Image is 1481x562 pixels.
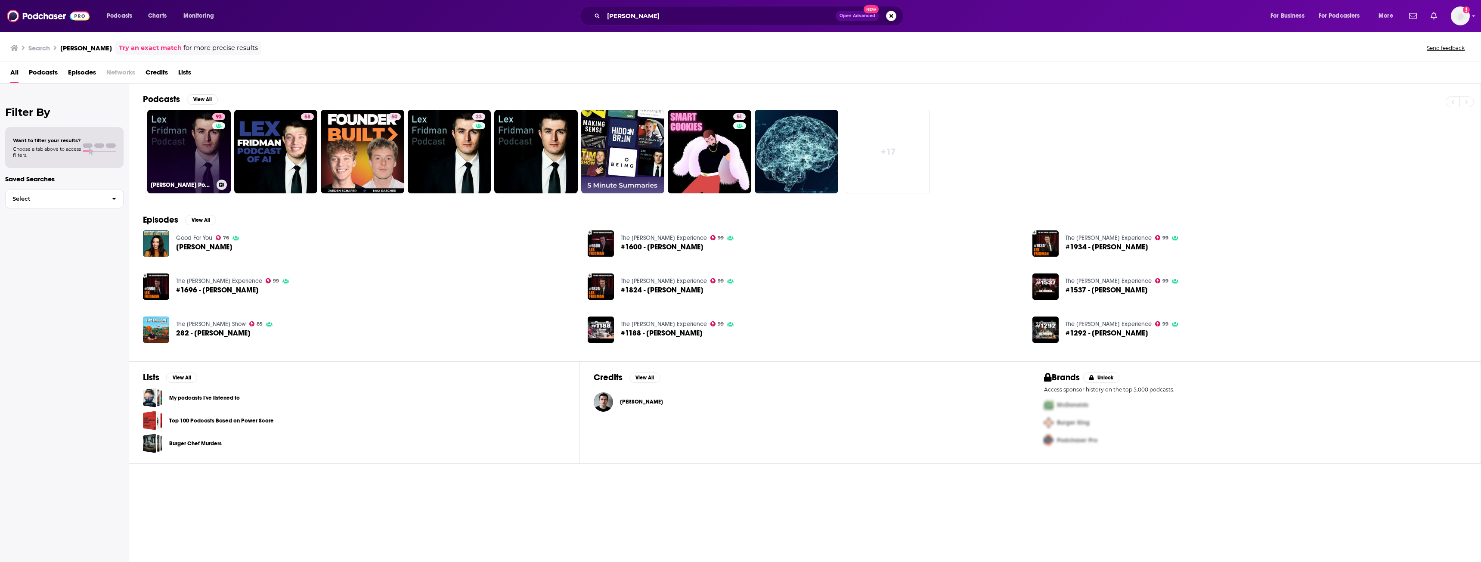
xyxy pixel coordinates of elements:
[1066,320,1152,328] a: The Joe Rogan Experience
[143,372,159,383] h2: Lists
[1057,437,1097,444] span: Podchaser Pro
[304,113,310,121] span: 58
[621,234,707,242] a: The Joe Rogan Experience
[1373,9,1404,23] button: open menu
[710,321,724,326] a: 99
[5,175,124,183] p: Saved Searches
[1451,6,1470,25] button: Show profile menu
[60,44,112,52] h3: [PERSON_NAME]
[1162,236,1168,240] span: 99
[1451,6,1470,25] img: User Profile
[621,286,703,294] span: #1824 - [PERSON_NAME]
[620,398,663,405] a: Lex Fridman
[178,65,191,83] a: Lists
[408,110,491,193] a: 33
[1066,243,1148,251] a: #1934 - Lex Fridman
[234,110,318,193] a: 58
[5,189,124,208] button: Select
[620,398,663,405] span: [PERSON_NAME]
[143,434,162,453] a: Burger Chef Murders
[321,110,404,193] a: 50
[257,322,263,326] span: 85
[143,94,218,105] a: PodcastsView All
[143,372,197,383] a: ListsView All
[1066,243,1148,251] span: #1934 - [PERSON_NAME]
[1041,396,1057,414] img: First Pro Logo
[266,278,279,283] a: 99
[1066,234,1152,242] a: The Joe Rogan Experience
[143,214,178,225] h2: Episodes
[1057,419,1090,426] span: Burger King
[1264,9,1315,23] button: open menu
[1155,235,1169,240] a: 99
[143,411,162,430] a: Top 100 Podcasts Based on Power Score
[29,65,58,83] span: Podcasts
[68,65,96,83] span: Episodes
[1066,329,1148,337] span: #1292 - [PERSON_NAME]
[143,230,169,257] a: Lex Fridman
[621,329,703,337] a: #1188 - Lex Fridman
[143,317,169,343] a: 282 - Lex Fridman
[143,214,216,225] a: EpisodesView All
[1406,9,1420,23] a: Show notifications dropdown
[1066,286,1148,294] a: #1537 - Lex Fridman
[1162,322,1168,326] span: 99
[840,14,875,18] span: Open Advanced
[588,230,614,257] img: #1600 - Lex Fridman
[1032,273,1059,300] img: #1537 - Lex Fridman
[621,277,707,285] a: The Joe Rogan Experience
[1057,401,1088,409] span: McDonalds
[101,9,143,23] button: open menu
[1066,277,1152,285] a: The Joe Rogan Experience
[146,65,168,83] a: Credits
[621,243,703,251] span: #1600 - [PERSON_NAME]
[273,279,279,283] span: 99
[143,273,169,300] img: #1696 - Lex Fridman
[223,236,229,240] span: 76
[176,243,232,251] a: Lex Fridman
[1155,278,1169,283] a: 99
[472,113,485,120] a: 33
[1041,414,1057,432] img: Second Pro Logo
[7,8,90,24] img: Podchaser - Follow, Share and Rate Podcasts
[588,317,614,343] a: #1188 - Lex Fridman
[718,322,724,326] span: 99
[1155,321,1169,326] a: 99
[1066,329,1148,337] a: #1292 - Lex Fridman
[169,393,240,403] a: My podcasts I've listened to
[216,235,229,240] a: 76
[216,113,222,121] span: 93
[1379,10,1393,22] span: More
[1451,6,1470,25] span: Logged in as BrunswickDigital
[1319,10,1360,22] span: For Podcasters
[1427,9,1441,23] a: Show notifications dropdown
[710,235,724,240] a: 99
[476,113,482,121] span: 33
[1066,286,1148,294] span: #1537 - [PERSON_NAME]
[388,113,401,120] a: 50
[119,43,182,53] a: Try an exact match
[733,113,746,120] a: 51
[13,146,81,158] span: Choose a tab above to access filters.
[668,110,751,193] a: 51
[594,388,1016,416] button: Lex FridmanLex Fridman
[143,94,180,105] h2: Podcasts
[143,388,162,407] a: My podcasts I've listened to
[864,5,879,13] span: New
[1032,317,1059,343] img: #1292 - Lex Fridman
[1032,230,1059,257] img: #1934 - Lex Fridman
[169,439,222,448] a: Burger Chef Murders
[621,243,703,251] a: #1600 - Lex Fridman
[176,286,259,294] span: #1696 - [PERSON_NAME]
[1044,386,1467,393] p: Access sponsor history on the top 5,000 podcasts.
[594,372,623,383] h2: Credits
